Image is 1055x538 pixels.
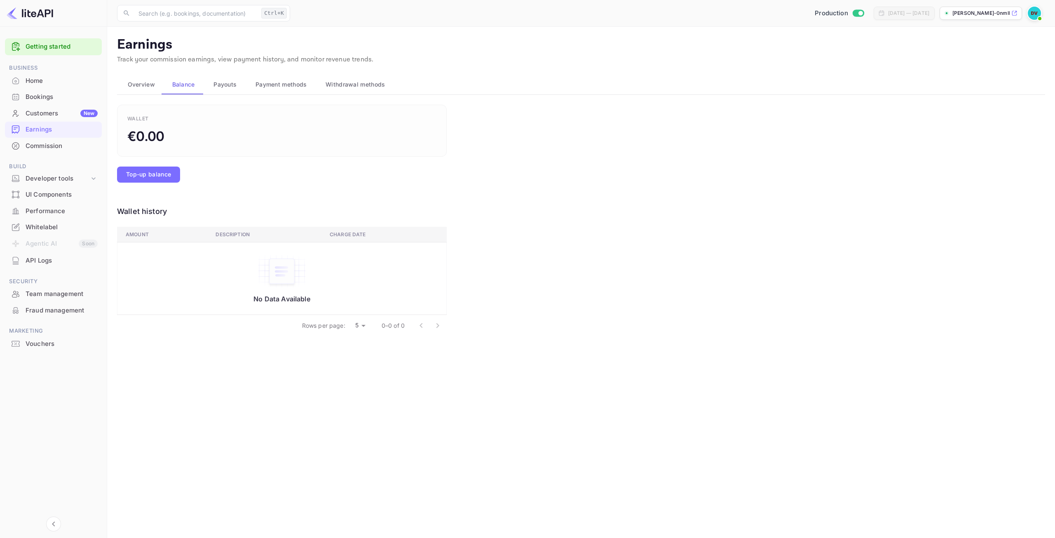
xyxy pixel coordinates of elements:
th: Charge date [323,227,447,242]
a: Team management [5,286,102,301]
div: 5 [349,320,368,331]
span: Withdrawal methods [326,80,385,89]
a: CustomersNew [5,106,102,121]
div: Whitelabel [26,223,98,232]
button: Collapse navigation [46,517,61,531]
div: Switch to Sandbox mode [811,9,867,18]
p: Earnings [117,37,1045,53]
div: scrollable auto tabs example [117,75,1045,94]
div: UI Components [5,187,102,203]
button: Top-up balance [117,167,180,183]
div: Home [5,73,102,89]
div: Home [26,76,98,86]
img: DAVID VELASQUEZ [1028,7,1041,20]
p: Track your commission earnings, view payment history, and monitor revenue trends. [117,55,1045,65]
a: UI Components [5,187,102,202]
img: empty-state-table.svg [257,254,307,289]
div: Bookings [5,89,102,105]
div: API Logs [26,256,98,265]
a: Vouchers [5,336,102,351]
div: Fraud management [26,306,98,315]
div: New [80,110,98,117]
th: Amount [117,227,209,242]
span: Security [5,277,102,286]
a: Whitelabel [5,219,102,235]
div: €0.00 [127,127,164,146]
div: Wallet history [117,206,447,217]
div: Vouchers [5,336,102,352]
p: 0–0 of 0 [382,321,405,330]
div: Developer tools [5,172,102,186]
div: Commission [26,141,98,151]
a: Commission [5,138,102,153]
span: Build [5,162,102,171]
span: Marketing [5,327,102,336]
div: Performance [5,203,102,219]
img: LiteAPI logo [7,7,53,20]
a: Bookings [5,89,102,104]
div: Ctrl+K [261,8,287,19]
div: Team management [5,286,102,302]
div: Earnings [26,125,98,134]
th: Description [209,227,323,242]
a: Home [5,73,102,88]
a: Getting started [26,42,98,52]
div: CustomersNew [5,106,102,122]
p: [PERSON_NAME]-0nmll.... [952,9,1010,17]
div: Vouchers [26,339,98,349]
a: Fraud management [5,303,102,318]
div: Wallet [127,115,149,122]
span: Balance [172,80,195,89]
span: Payment methods [256,80,307,89]
div: Earnings [5,122,102,138]
span: Payouts [213,80,237,89]
div: Whitelabel [5,219,102,235]
span: Overview [128,80,155,89]
div: [DATE] — [DATE] [888,9,929,17]
span: Business [5,63,102,73]
input: Search (e.g. bookings, documentation) [134,5,258,21]
a: Earnings [5,122,102,137]
a: API Logs [5,253,102,268]
div: Commission [5,138,102,154]
div: Bookings [26,92,98,102]
div: API Logs [5,253,102,269]
div: Getting started [5,38,102,55]
div: UI Components [26,190,98,200]
p: No Data Available [126,295,438,303]
a: Performance [5,203,102,218]
div: Developer tools [26,174,89,183]
table: a dense table [117,227,447,315]
p: Rows per page: [302,321,345,330]
div: Performance [26,207,98,216]
div: Team management [26,289,98,299]
span: Production [815,9,848,18]
div: Customers [26,109,98,118]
